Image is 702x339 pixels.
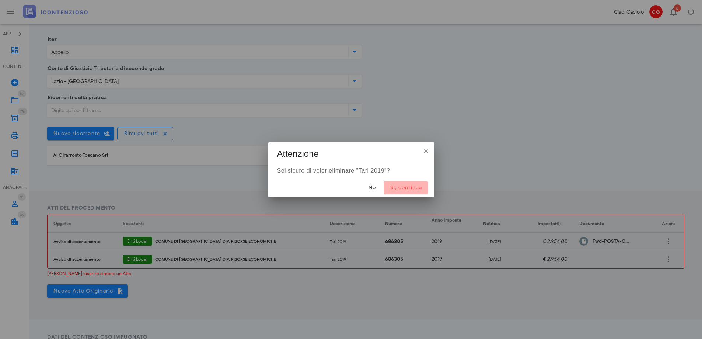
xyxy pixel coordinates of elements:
[366,184,378,191] span: No
[360,181,384,194] button: No
[390,184,422,191] span: Sì, continua
[384,181,428,194] button: Sì, continua
[268,163,434,178] div: Sei sicuro di voler eliminare "Tari 2019"?
[277,148,319,160] h3: Attenzione
[423,148,429,154] div: ×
